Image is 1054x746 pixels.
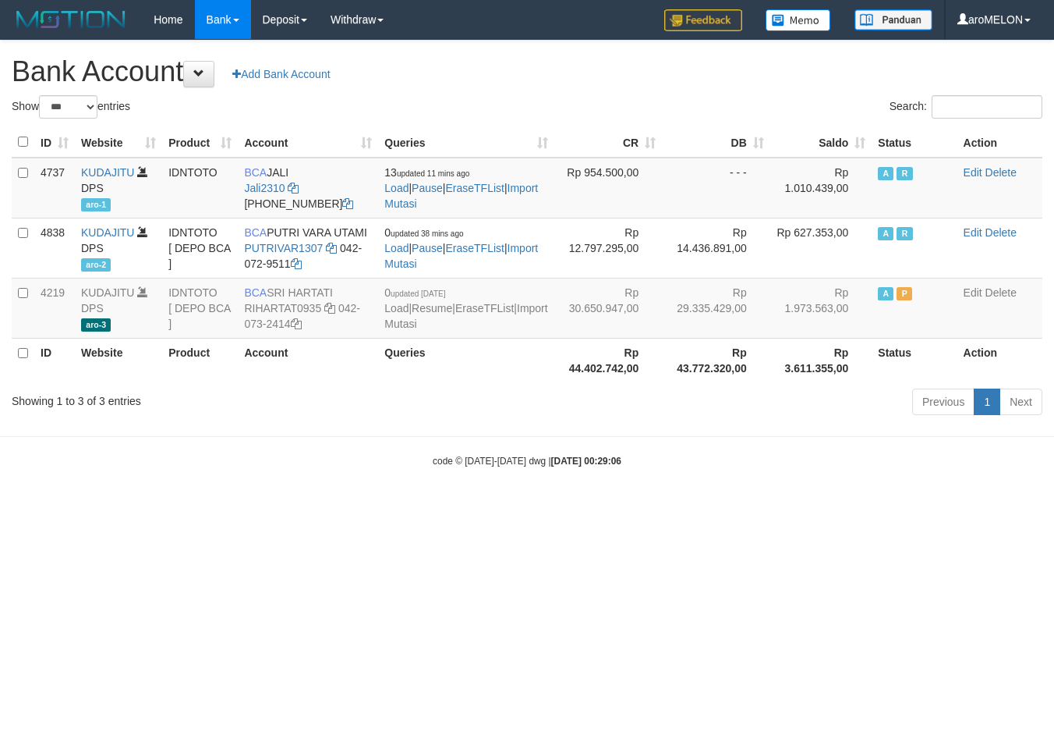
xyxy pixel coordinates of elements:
[412,182,443,194] a: Pause
[964,166,982,179] a: Edit
[291,318,302,330] a: Copy 0420732414 to clipboard
[445,182,504,194] a: EraseTFList
[878,287,893,300] span: Active
[12,56,1042,87] h1: Bank Account
[81,166,134,179] a: KUDAJITU
[985,226,1017,239] a: Delete
[999,389,1042,415] a: Next
[162,338,238,382] th: Product
[912,389,974,415] a: Previous
[378,338,554,382] th: Queries
[75,218,162,278] td: DPS
[12,95,130,119] label: Show entries
[770,278,872,338] td: Rp 1.973.563,00
[872,338,957,382] th: Status
[326,242,337,254] a: Copy PUTRIVAR1307 to clipboard
[878,227,893,240] span: Active
[455,302,514,314] a: EraseTFList
[985,166,1017,179] a: Delete
[75,127,162,158] th: Website: activate to sort column ascending
[244,166,267,179] span: BCA
[384,166,538,210] span: | | |
[222,61,340,87] a: Add Bank Account
[244,242,323,254] a: PUTRIVAR1307
[384,286,445,299] span: 0
[81,258,111,272] span: aro-2
[412,242,443,254] a: Pause
[34,218,75,278] td: 4838
[288,182,299,194] a: Copy Jali2310 to clipboard
[662,338,770,382] th: Rp 43.772.320,00
[554,278,663,338] td: Rp 30.650.947,00
[324,302,335,314] a: Copy RIHARTAT0935 to clipboard
[384,226,463,239] span: 0
[770,218,872,278] td: Rp 627.353,00
[384,302,409,314] a: Load
[554,218,663,278] td: Rp 12.797.295,00
[81,318,111,332] span: aro-3
[384,226,538,270] span: | | |
[75,278,162,338] td: DPS
[662,278,770,338] td: Rp 29.335.429,00
[878,167,893,180] span: Active
[445,242,504,254] a: EraseTFList
[897,287,912,300] span: Paused
[872,127,957,158] th: Status
[238,278,378,338] td: SRI HARTATI 042-073-2414
[244,226,267,239] span: BCA
[34,278,75,338] td: 4219
[384,166,469,179] span: 13
[162,278,238,338] td: IDNTOTO [ DEPO BCA ]
[12,8,130,31] img: MOTION_logo.png
[384,242,409,254] a: Load
[897,167,912,180] span: Running
[412,302,452,314] a: Resume
[238,127,378,158] th: Account: activate to sort column ascending
[162,127,238,158] th: Product: activate to sort column ascending
[34,158,75,218] td: 4737
[662,218,770,278] td: Rp 14.436.891,00
[770,127,872,158] th: Saldo: activate to sort column ascending
[238,158,378,218] td: JALI [PHONE_NUMBER]
[391,290,445,298] span: updated [DATE]
[75,158,162,218] td: DPS
[238,338,378,382] th: Account
[957,338,1042,382] th: Action
[662,127,770,158] th: DB: activate to sort column ascending
[766,9,831,31] img: Button%20Memo.svg
[244,286,267,299] span: BCA
[244,182,285,194] a: Jali2310
[890,95,1042,119] label: Search:
[34,127,75,158] th: ID: activate to sort column ascending
[974,389,1000,415] a: 1
[554,338,663,382] th: Rp 44.402.742,00
[554,127,663,158] th: CR: activate to sort column ascending
[39,95,97,119] select: Showentries
[932,95,1042,119] input: Search:
[985,286,1017,299] a: Delete
[384,182,538,210] a: Import Mutasi
[433,456,621,467] small: code © [DATE]-[DATE] dwg |
[238,218,378,278] td: PUTRI VARA UTAMI 042-072-9511
[81,198,111,211] span: aro-1
[378,127,554,158] th: Queries: activate to sort column ascending
[897,227,912,240] span: Running
[81,226,134,239] a: KUDAJITU
[964,286,982,299] a: Edit
[384,182,409,194] a: Load
[770,158,872,218] td: Rp 1.010.439,00
[964,226,982,239] a: Edit
[12,387,427,409] div: Showing 1 to 3 of 3 entries
[75,338,162,382] th: Website
[957,127,1042,158] th: Action
[551,456,621,467] strong: [DATE] 00:29:06
[854,9,932,30] img: panduan.png
[397,169,469,178] span: updated 11 mins ago
[384,302,547,330] a: Import Mutasi
[162,158,238,218] td: IDNTOTO
[391,229,463,238] span: updated 38 mins ago
[244,302,321,314] a: RIHARTAT0935
[770,338,872,382] th: Rp 3.611.355,00
[662,158,770,218] td: - - -
[342,197,353,210] a: Copy 6127014941 to clipboard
